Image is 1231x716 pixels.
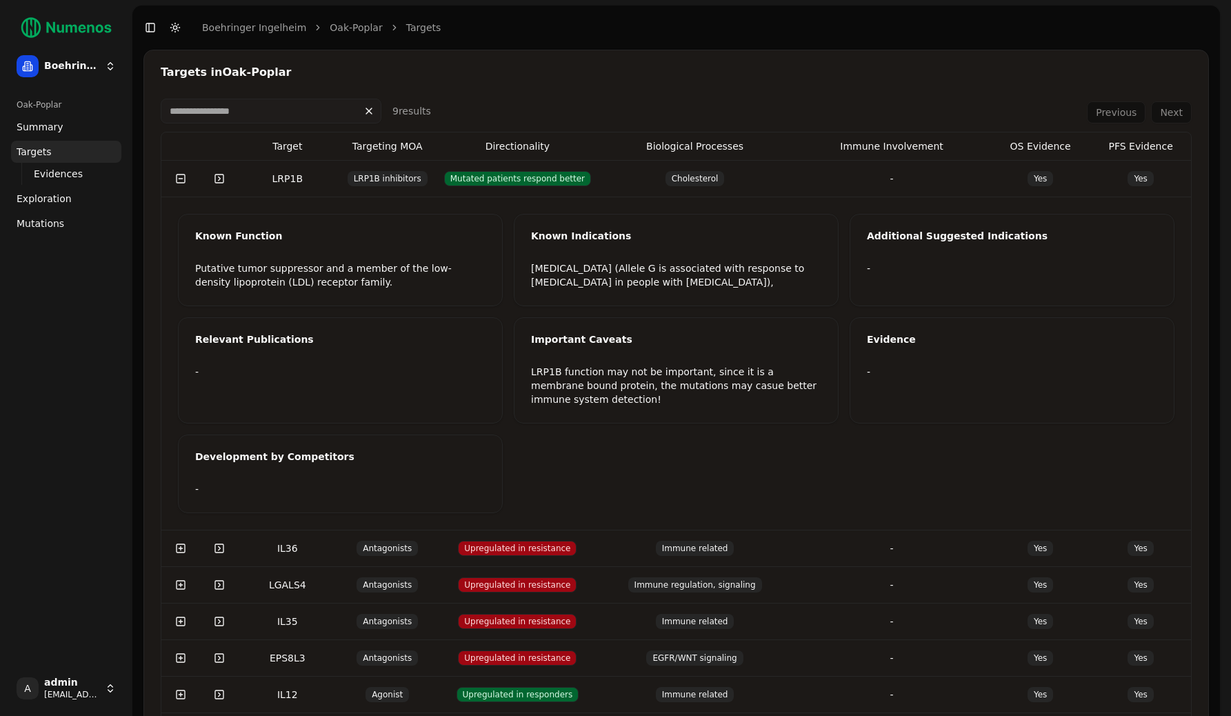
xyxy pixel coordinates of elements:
[330,21,382,34] a: Oak-Poplar
[357,614,418,629] span: Antagonists
[867,335,1157,344] div: Evidence
[1128,171,1153,186] span: Yes
[850,365,1174,379] div: -
[1128,687,1153,702] span: Yes
[1128,614,1153,629] span: Yes
[239,639,337,676] td: EPS8L3
[17,145,52,159] span: Targets
[458,650,577,666] span: Upregulated in resistance
[348,171,428,186] span: LRP1B inhibitors
[239,530,337,566] td: IL36
[656,541,734,556] span: Immune related
[531,335,821,344] div: Important Caveats
[11,212,121,235] a: Mutations
[44,60,99,72] span: Boehringer Ingelheim
[44,677,99,689] span: admin
[444,171,591,186] span: Mutated patients respond better
[11,94,121,116] div: Oak-Poplar
[793,530,990,566] td: -
[17,120,63,134] span: Summary
[1028,614,1053,629] span: Yes
[202,21,441,34] nav: breadcrumb
[179,365,502,379] div: -
[366,687,409,702] span: Agonist
[665,171,725,186] span: Cholesterol
[239,160,337,197] td: LRP1B
[457,687,579,702] span: Upregulated in responders
[44,689,99,700] span: [EMAIL_ADDRESS]
[1090,132,1191,160] th: PFS Evidence
[17,677,39,699] span: A
[1028,171,1053,186] span: Yes
[392,106,431,117] span: 9 result s
[458,614,577,629] span: Upregulated in resistance
[406,21,441,34] a: Targets
[850,261,1174,275] div: -
[357,577,418,593] span: Antagonists
[337,132,439,160] th: Targeting MOA
[11,141,121,163] a: Targets
[239,566,337,603] td: LGALS4
[11,672,121,705] button: Aadmin[EMAIL_ADDRESS]
[166,18,185,37] button: Toggle Dark Mode
[514,261,838,289] div: [MEDICAL_DATA] (Allele G is associated with response to [MEDICAL_DATA] in people with [MEDICAL_DA...
[202,21,306,34] a: Boehringer Ingelheim
[793,603,990,639] td: -
[1028,650,1053,666] span: Yes
[11,116,121,138] a: Summary
[990,132,1090,160] th: OS Evidence
[195,231,486,241] div: Known Function
[357,650,418,666] span: Antagonists
[514,365,838,406] div: LRP1B function may not be important, since it is a membrane bound protein, the mutations may casu...
[34,167,83,181] span: Evidences
[179,261,502,289] div: Putative tumor suppressor and a member of the low-density lipoprotein (LDL) receptor family.
[1028,577,1053,593] span: Yes
[656,687,734,702] span: Immune related
[179,482,502,496] div: -
[597,132,793,160] th: Biological Processes
[239,132,337,160] th: Target
[793,566,990,603] td: -
[17,192,72,206] span: Exploration
[357,541,418,556] span: Antagonists
[1028,541,1053,556] span: Yes
[11,11,121,44] img: Numenos
[161,67,1192,78] div: Targets in Oak-Poplar
[239,603,337,639] td: IL35
[141,18,160,37] button: Toggle Sidebar
[458,577,577,593] span: Upregulated in resistance
[531,231,821,241] div: Known Indications
[458,541,577,556] span: Upregulated in resistance
[656,614,734,629] span: Immune related
[439,132,597,160] th: Directionality
[1028,687,1053,702] span: Yes
[195,452,486,461] div: Development by Competitors
[628,577,762,593] span: Immune regulation, signaling
[793,132,990,160] th: Immune Involvement
[793,639,990,676] td: -
[1128,650,1153,666] span: Yes
[239,676,337,713] td: IL12
[646,650,743,666] span: EGFR/WNT signaling
[17,217,64,230] span: Mutations
[1128,541,1153,556] span: Yes
[793,676,990,713] td: -
[28,164,105,183] a: Evidences
[793,160,990,197] td: -
[11,188,121,210] a: Exploration
[195,335,486,344] div: Relevant Publications
[1128,577,1153,593] span: Yes
[11,50,121,83] button: Boehringer Ingelheim
[867,231,1157,241] div: Additional Suggested Indications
